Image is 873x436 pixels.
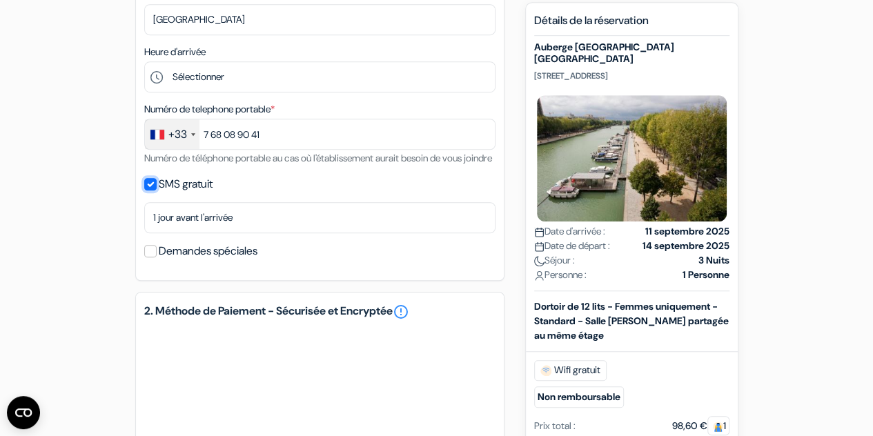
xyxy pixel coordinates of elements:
[159,241,257,261] label: Demandes spéciales
[534,14,729,36] h5: Détails de la réservation
[144,119,496,150] input: 6 12 34 56 78
[534,227,545,237] img: calendar.svg
[534,300,729,341] b: Dortoir de 12 lits - Femmes uniquement - Standard - Salle [PERSON_NAME] partagée au même étage
[707,416,729,435] span: 1
[144,45,206,59] label: Heure d'arrivée
[145,119,199,149] div: France: +33
[645,224,729,239] strong: 11 septembre 2025
[534,270,545,281] img: user_icon.svg
[713,422,723,432] img: guest.svg
[534,253,575,268] span: Séjour :
[534,70,729,81] p: [STREET_ADDRESS]
[534,268,587,282] span: Personne :
[393,304,409,320] a: error_outline
[534,241,545,252] img: calendar.svg
[683,268,729,282] strong: 1 Personne
[534,360,607,381] span: Wifi gratuit
[698,253,729,268] strong: 3 Nuits
[7,396,40,429] button: Ouvrir le widget CMP
[672,419,729,433] div: 98,60 €
[534,419,576,433] div: Prix total :
[144,304,496,320] h5: 2. Méthode de Paiement - Sécurisée et Encryptée
[144,102,275,117] label: Numéro de telephone portable
[540,365,551,376] img: free_wifi.svg
[168,126,187,143] div: +33
[643,239,729,253] strong: 14 septembre 2025
[534,256,545,266] img: moon.svg
[534,224,605,239] span: Date d'arrivée :
[534,42,729,66] h5: Auberge [GEOGRAPHIC_DATA] [GEOGRAPHIC_DATA]
[159,175,213,194] label: SMS gratuit
[144,152,492,164] small: Numéro de téléphone portable au cas où l'établissement aurait besoin de vous joindre
[534,239,610,253] span: Date de départ :
[534,386,624,408] small: Non remboursable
